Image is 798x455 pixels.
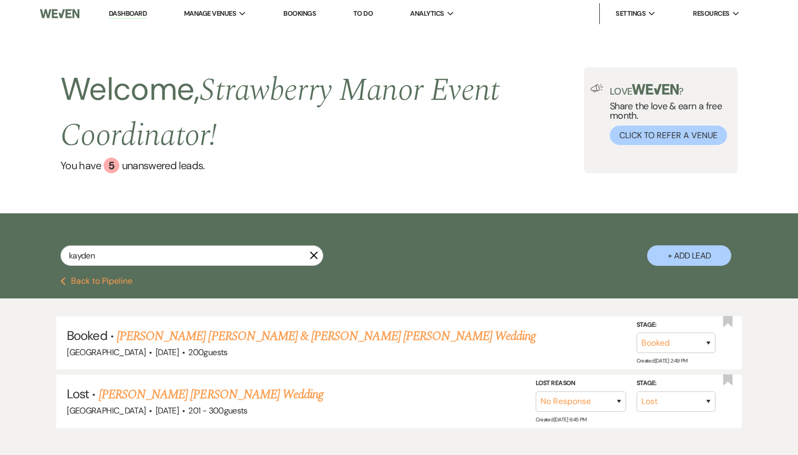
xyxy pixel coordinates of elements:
[610,84,731,96] p: Love ?
[67,386,89,402] span: Lost
[188,405,247,416] span: 201 - 300 guests
[536,416,587,423] span: Created: [DATE] 6:45 PM
[109,9,147,19] a: Dashboard
[637,378,715,389] label: Stage:
[60,66,499,160] span: Strawberry Manor Event Coordinator !
[283,9,316,18] a: Bookings
[637,357,688,364] span: Created: [DATE] 2:49 PM
[536,378,626,389] label: Lost Reason
[99,385,323,404] a: [PERSON_NAME] [PERSON_NAME] Wedding
[156,347,179,358] span: [DATE]
[693,8,729,19] span: Resources
[616,8,646,19] span: Settings
[184,8,236,19] span: Manage Venues
[156,405,179,416] span: [DATE]
[410,8,444,19] span: Analytics
[60,67,584,158] h2: Welcome,
[603,84,731,145] div: Share the love & earn a free month.
[60,245,323,266] input: Search by name, event date, email address or phone number
[60,277,132,285] button: Back to Pipeline
[67,347,146,358] span: [GEOGRAPHIC_DATA]
[117,327,536,346] a: [PERSON_NAME] [PERSON_NAME] & [PERSON_NAME] [PERSON_NAME] Wedding
[637,319,715,331] label: Stage:
[632,84,679,95] img: weven-logo-green.svg
[610,126,727,145] button: Click to Refer a Venue
[188,347,227,358] span: 200 guests
[353,9,373,18] a: To Do
[40,3,79,25] img: Weven Logo
[67,327,107,344] span: Booked
[67,405,146,416] span: [GEOGRAPHIC_DATA]
[60,158,584,173] a: You have 5 unanswered leads.
[647,245,731,266] button: + Add Lead
[104,158,119,173] div: 5
[590,84,603,92] img: loud-speaker-illustration.svg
